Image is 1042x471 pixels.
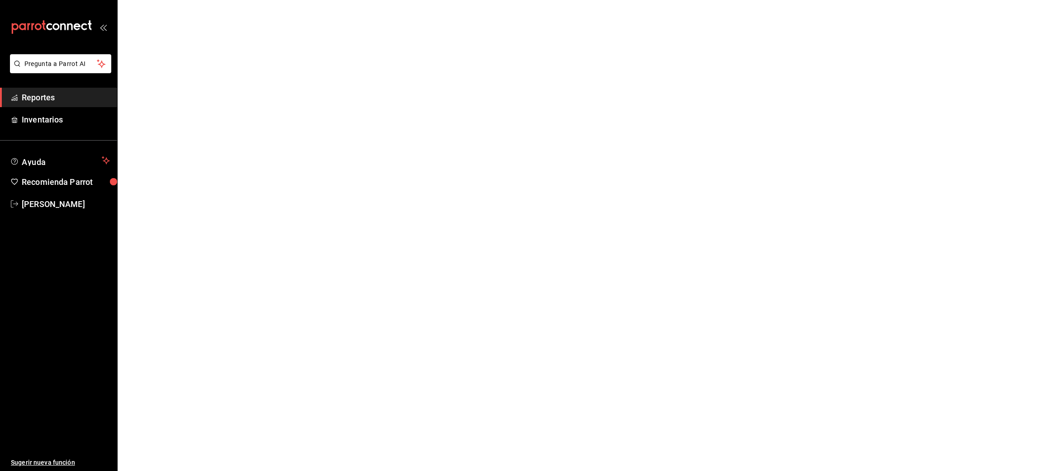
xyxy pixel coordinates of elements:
span: [PERSON_NAME] [22,198,110,210]
span: Ayuda [22,155,98,166]
button: Pregunta a Parrot AI [10,54,111,73]
button: open_drawer_menu [99,24,107,31]
span: Reportes [22,91,110,104]
span: Sugerir nueva función [11,458,110,467]
span: Recomienda Parrot [22,176,110,188]
span: Pregunta a Parrot AI [24,59,97,69]
span: Inventarios [22,113,110,126]
a: Pregunta a Parrot AI [6,66,111,75]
